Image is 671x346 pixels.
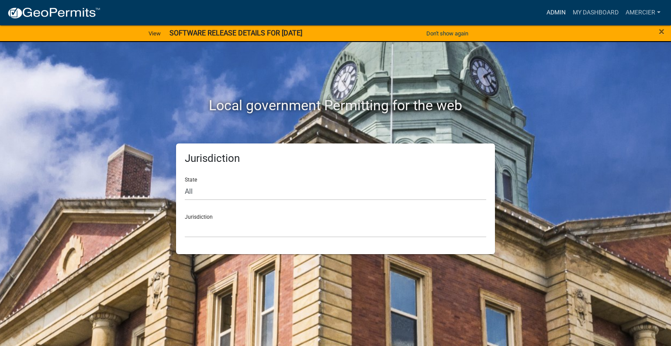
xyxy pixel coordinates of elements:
span: × [659,25,664,38]
button: Close [659,26,664,37]
h5: Jurisdiction [185,152,486,165]
a: My Dashboard [569,4,622,21]
button: Don't show again [423,26,472,41]
a: amercier [622,4,664,21]
strong: SOFTWARE RELEASE DETAILS FOR [DATE] [169,29,302,37]
a: Admin [543,4,569,21]
h2: Local government Permitting for the web [93,97,578,114]
a: View [145,26,164,41]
